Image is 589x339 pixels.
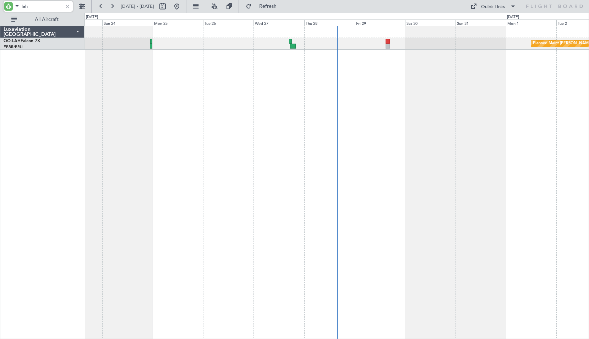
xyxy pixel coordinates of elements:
[203,20,253,26] div: Tue 26
[456,20,506,26] div: Sun 31
[86,14,98,20] div: [DATE]
[405,20,456,26] div: Sat 30
[153,20,203,26] div: Mon 25
[481,4,505,11] div: Quick Links
[253,4,283,9] span: Refresh
[506,20,556,26] div: Mon 1
[355,20,405,26] div: Fri 29
[121,3,154,10] span: [DATE] - [DATE]
[507,14,519,20] div: [DATE]
[18,17,75,22] span: All Aircraft
[242,1,285,12] button: Refresh
[304,20,355,26] div: Thu 28
[253,20,304,26] div: Wed 27
[8,14,77,25] button: All Aircraft
[4,39,21,43] span: OO-LAH
[4,39,40,43] a: OO-LAHFalcon 7X
[22,1,62,12] input: A/C (Reg. or Type)
[467,1,519,12] button: Quick Links
[102,20,153,26] div: Sun 24
[4,44,23,50] a: EBBR/BRU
